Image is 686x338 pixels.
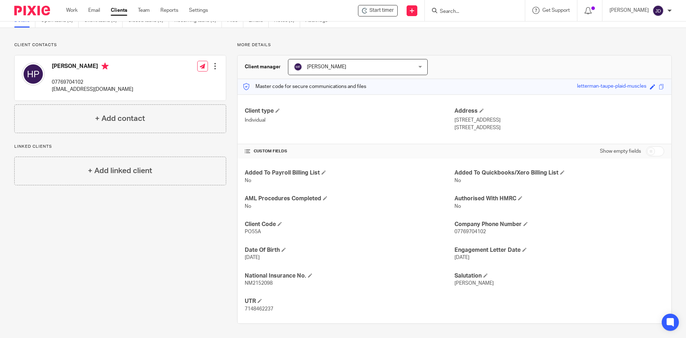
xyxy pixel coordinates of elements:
[454,178,461,183] span: No
[307,64,346,69] span: [PERSON_NAME]
[237,42,672,48] p: More details
[245,221,454,228] h4: Client Code
[52,63,133,72] h4: [PERSON_NAME]
[294,63,302,71] img: svg%3E
[245,229,261,234] span: PO55A
[600,148,641,155] label: Show empty fields
[652,5,664,16] img: svg%3E
[243,83,366,90] p: Master code for secure communications and files
[66,7,78,14] a: Work
[454,246,664,254] h4: Engagement Letter Date
[245,117,454,124] p: Individual
[454,195,664,202] h4: Authorised With HMRC
[245,107,454,115] h4: Client type
[245,204,251,209] span: No
[454,272,664,280] h4: Salutation
[245,281,273,286] span: NM2152098
[245,169,454,177] h4: Added To Payroll Billing List
[454,281,494,286] span: [PERSON_NAME]
[454,229,486,234] span: 07769704102
[369,7,394,14] span: Start timer
[454,169,664,177] h4: Added To Quickbooks/Xero Billing List
[439,9,503,15] input: Search
[454,255,469,260] span: [DATE]
[454,124,664,131] p: [STREET_ADDRESS]
[111,7,127,14] a: Clients
[101,63,109,70] i: Primary
[14,6,50,15] img: Pixie
[14,144,226,150] p: Linked clients
[138,7,150,14] a: Team
[22,63,45,85] img: svg%3E
[454,107,664,115] h4: Address
[245,195,454,202] h4: AML Procedures Completed
[14,42,226,48] p: Client contacts
[577,83,646,91] div: letterman-taupe-plaid-muscles
[454,117,664,124] p: [STREET_ADDRESS]
[245,255,260,260] span: [DATE]
[610,7,649,14] p: [PERSON_NAME]
[454,204,461,209] span: No
[245,148,454,154] h4: CUSTOM FIELDS
[245,178,251,183] span: No
[52,86,133,93] p: [EMAIL_ADDRESS][DOMAIN_NAME]
[542,8,570,13] span: Get Support
[88,7,100,14] a: Email
[454,221,664,228] h4: Company Phone Number
[245,246,454,254] h4: Date Of Birth
[88,165,152,176] h4: + Add linked client
[95,113,145,124] h4: + Add contact
[245,298,454,305] h4: UTR
[245,307,273,312] span: 7148462237
[358,5,398,16] div: Mrs H Palmer
[189,7,208,14] a: Settings
[245,63,281,70] h3: Client manager
[245,272,454,280] h4: National Insurance No.
[52,79,133,86] p: 07769704102
[160,7,178,14] a: Reports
